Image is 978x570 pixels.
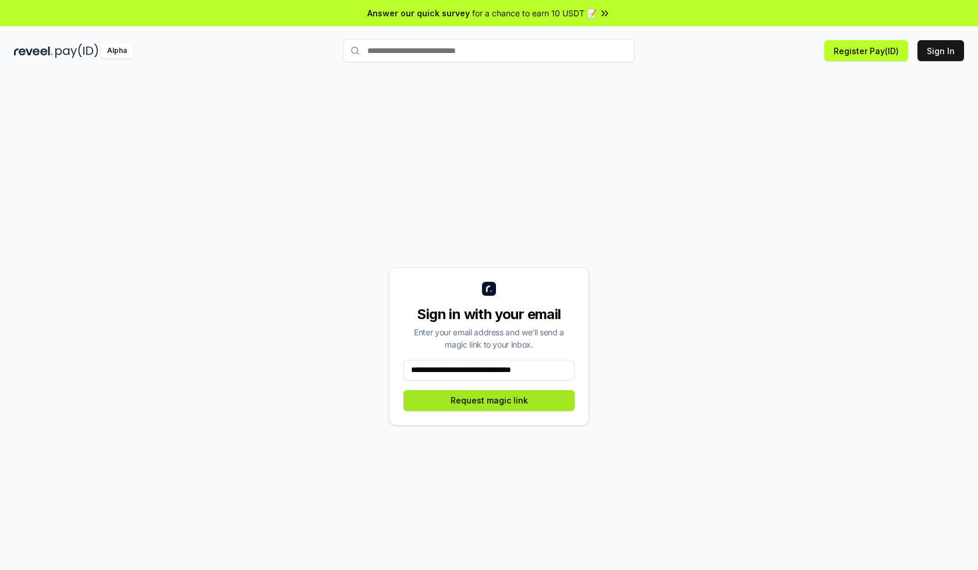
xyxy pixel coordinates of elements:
div: Sign in with your email [403,305,575,324]
div: Enter your email address and we’ll send a magic link to your inbox. [403,326,575,351]
button: Sign In [917,40,964,61]
img: pay_id [55,44,98,58]
img: logo_small [482,282,496,296]
div: Alpha [101,44,133,58]
span: for a chance to earn 10 USDT 📝 [472,7,597,19]
img: reveel_dark [14,44,53,58]
button: Register Pay(ID) [824,40,908,61]
button: Request magic link [403,390,575,411]
span: Answer our quick survey [367,7,470,19]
